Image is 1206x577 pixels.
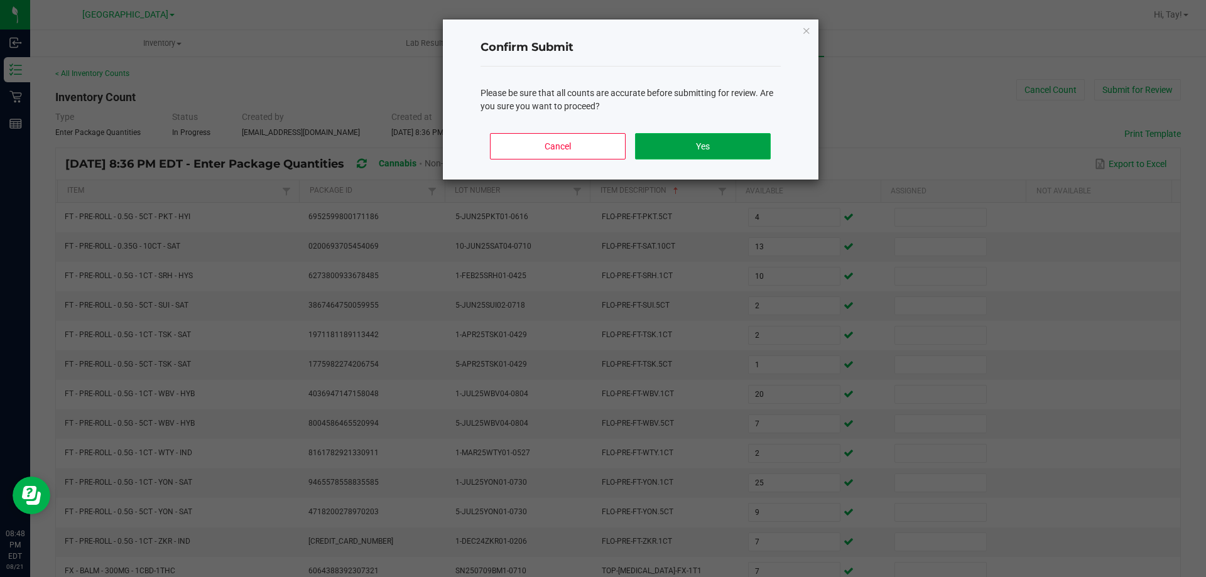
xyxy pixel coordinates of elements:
button: Close [802,23,811,38]
button: Yes [635,133,770,159]
button: Cancel [490,133,625,159]
iframe: Resource center [13,477,50,514]
h4: Confirm Submit [481,40,781,56]
div: Please be sure that all counts are accurate before submitting for review. Are you sure you want t... [481,87,781,113]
